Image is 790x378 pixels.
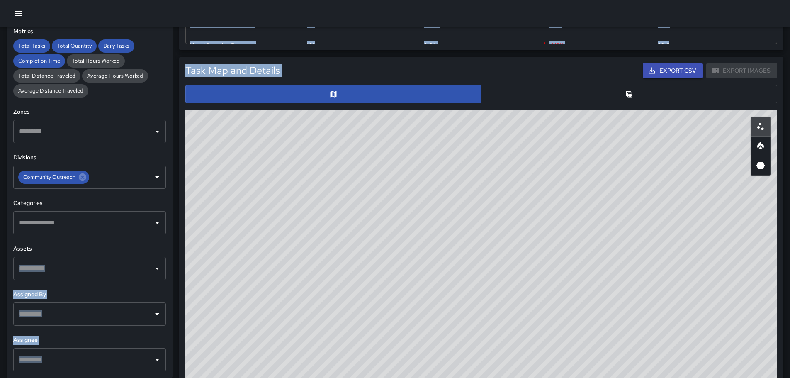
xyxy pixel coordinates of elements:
svg: 3D Heatmap [756,161,766,171]
h6: Categories [13,199,166,208]
span: -1.18 % [541,41,564,49]
div: Total Quantity [52,39,97,53]
button: Open [151,263,163,274]
svg: Heatmap [756,141,766,151]
div: Average Distance Traveled [13,84,88,98]
button: Open [151,126,163,137]
button: Scatterplot [751,117,771,137]
span: Completion Time [13,57,65,64]
span: Community Outreach [18,172,80,182]
span: Average Hours Worked [82,72,148,79]
svg: Map [329,90,338,98]
h6: Divisions [13,153,166,162]
div: Completion Time [13,54,65,68]
button: Export CSV [643,63,703,78]
span: Total Quantity [52,42,97,49]
svg: Table [625,90,633,98]
span: Average Distance Traveled [13,87,88,94]
h6: Assets [13,244,166,254]
button: Open [151,354,163,366]
span: Total Distance Traveled [13,72,80,79]
span: Daily Tasks [98,42,134,49]
div: 33.6 [658,41,669,49]
div: Community Outreach [18,171,89,184]
button: Open [151,308,163,320]
div: Total Distance Traveled [13,69,80,83]
h6: Assignee [13,336,166,345]
div: 2.61% [424,41,438,49]
svg: Scatterplot [756,122,766,132]
span: Total Hours Worked [67,57,125,64]
button: 3D Heatmap [751,156,771,176]
div: Total Tasks [13,39,50,53]
h6: Assigned By [13,290,166,299]
div: Average Hours Worked [82,69,148,83]
h6: Zones [13,107,166,117]
h6: Metrics [13,27,166,36]
button: Open [151,217,163,229]
button: Map [185,85,481,103]
button: Open [151,171,163,183]
button: Table [481,85,777,103]
div: Daily Tasks [98,39,134,53]
div: Total Hours Worked [67,54,125,68]
div: Illegal Dumping Removed [190,41,256,49]
span: Total Tasks [13,42,50,49]
button: Heatmap [751,136,771,156]
div: 168 [307,41,315,49]
h5: Task Map and Details [185,64,280,77]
